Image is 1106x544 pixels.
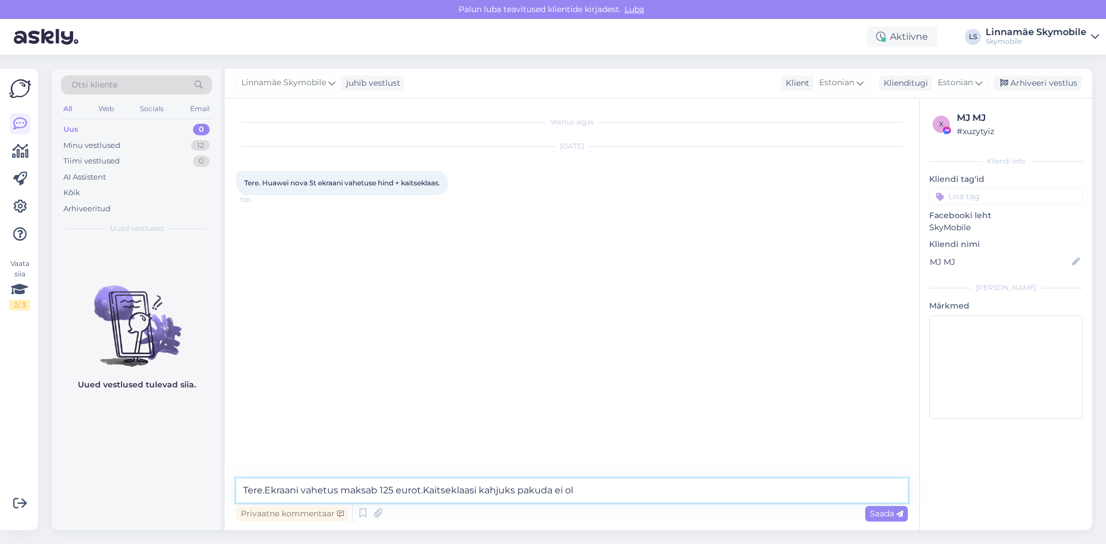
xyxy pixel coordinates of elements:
div: Arhiveeri vestlus [993,75,1082,91]
div: 12 [191,140,210,151]
div: All [61,101,74,116]
div: 2 / 3 [9,300,30,310]
div: [DATE] [236,141,908,151]
span: x [939,120,944,128]
span: Uued vestlused [110,223,164,234]
span: 7:01 [240,196,283,204]
div: juhib vestlust [342,77,400,89]
span: Estonian [819,77,854,89]
span: Linnamäe Skymobile [241,77,326,89]
div: Arhiveeritud [63,203,111,215]
p: SkyMobile [929,222,1083,234]
span: Luba [621,4,647,14]
img: No chats [52,265,221,368]
div: Aktiivne [867,26,937,47]
div: LS [965,29,981,45]
div: Kõik [63,187,80,199]
div: AI Assistent [63,172,106,183]
img: Askly Logo [9,78,31,100]
p: Kliendi nimi [929,238,1083,250]
div: MJ MJ [957,111,1080,125]
div: Uus [63,124,78,135]
span: Saada [870,508,903,519]
div: Kliendi info [929,156,1083,166]
div: Socials [138,101,166,116]
div: [PERSON_NAME] [929,283,1083,293]
div: Vaata siia [9,258,30,310]
span: Otsi kliente [71,79,118,91]
p: Uued vestlused tulevad siia. [78,379,196,391]
div: # xuzytyiz [957,125,1080,138]
span: Tere. Huawei nova 5t ekraani vahetuse hind + kaitseklaas. [244,178,440,187]
input: Lisa tag [929,188,1083,205]
p: Märkmed [929,300,1083,312]
textarea: Tere.Ekraani vahetus maksab 125 eurot.Kaitseklaasi kahjuks pakuda ei ol [236,478,908,503]
div: 0 [193,155,210,167]
p: Facebooki leht [929,210,1083,222]
div: Vestlus algas [236,117,908,127]
div: 0 [193,124,210,135]
a: Linnamäe SkymobileSkymobile [986,28,1099,46]
input: Lisa nimi [930,256,1070,268]
div: Web [96,101,116,116]
div: Tiimi vestlused [63,155,120,167]
div: Klient [781,77,809,89]
div: Email [188,101,212,116]
div: Skymobile [986,37,1086,46]
div: Linnamäe Skymobile [986,28,1086,37]
div: Privaatne kommentaar [236,506,349,522]
p: Kliendi tag'id [929,173,1083,185]
div: Klienditugi [879,77,928,89]
span: Estonian [938,77,973,89]
div: Minu vestlused [63,140,120,151]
